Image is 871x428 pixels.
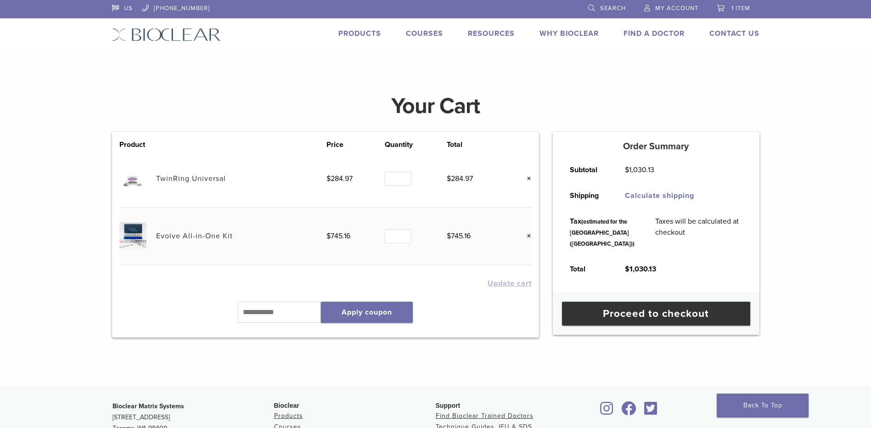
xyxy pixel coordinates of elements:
[625,265,656,274] bdi: 1,030.13
[447,174,451,183] span: $
[717,394,809,417] a: Back To Top
[119,222,146,249] img: Evolve All-in-One Kit
[562,302,750,326] a: Proceed to checkout
[597,407,617,416] a: Bioclear
[641,407,661,416] a: Bioclear
[338,29,381,38] a: Products
[560,208,645,256] th: Tax
[570,218,635,248] small: (estimated for the [GEOGRAPHIC_DATA] ([GEOGRAPHIC_DATA]))
[560,183,615,208] th: Shipping
[321,302,413,323] button: Apply coupon
[624,29,685,38] a: Find A Doctor
[625,265,629,274] span: $
[625,165,654,175] bdi: 1,030.13
[436,402,461,409] span: Support
[447,231,451,241] span: $
[468,29,515,38] a: Resources
[119,139,156,150] th: Product
[600,5,626,12] span: Search
[447,139,505,150] th: Total
[385,139,447,150] th: Quantity
[119,165,146,192] img: TwinRing Universal
[274,412,303,420] a: Products
[645,208,753,256] td: Taxes will be calculated at checkout
[112,402,184,410] strong: Bioclear Matrix Systems
[520,173,532,185] a: Remove this item
[618,407,640,416] a: Bioclear
[326,174,331,183] span: $
[436,412,534,420] a: Find Bioclear Trained Doctors
[406,29,443,38] a: Courses
[709,29,759,38] a: Contact Us
[560,256,615,282] th: Total
[447,174,473,183] bdi: 284.97
[156,174,226,183] a: TwinRing Universal
[326,139,385,150] th: Price
[105,95,766,117] h1: Your Cart
[731,5,750,12] span: 1 item
[655,5,698,12] span: My Account
[625,165,629,175] span: $
[326,231,331,241] span: $
[553,141,759,152] h5: Order Summary
[560,157,615,183] th: Subtotal
[625,191,694,200] a: Calculate shipping
[326,174,353,183] bdi: 284.97
[274,402,299,409] span: Bioclear
[326,231,350,241] bdi: 745.16
[488,280,532,287] button: Update cart
[539,29,599,38] a: Why Bioclear
[112,28,221,41] img: Bioclear
[520,230,532,242] a: Remove this item
[447,231,471,241] bdi: 745.16
[156,231,233,241] a: Evolve All-in-One Kit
